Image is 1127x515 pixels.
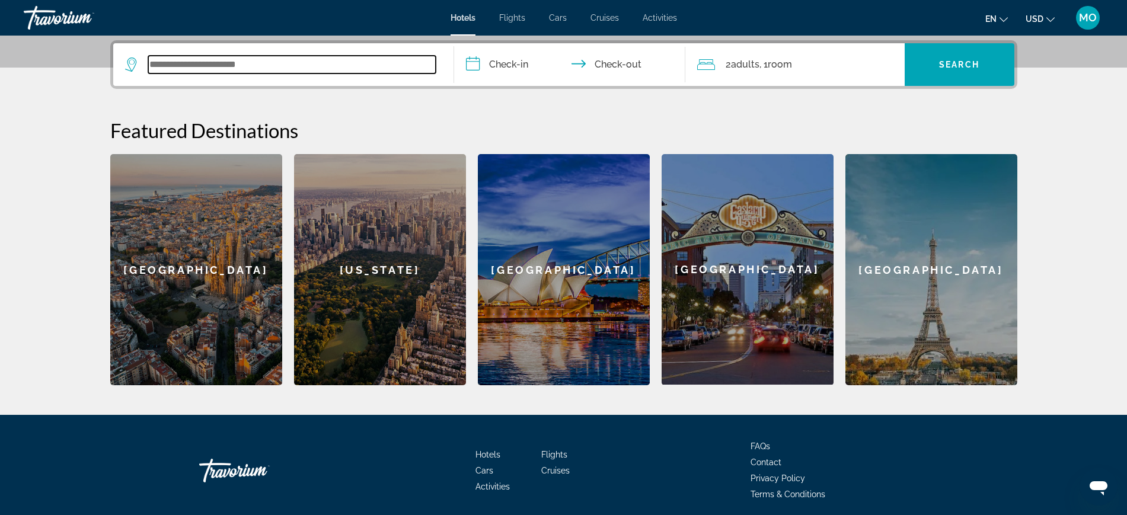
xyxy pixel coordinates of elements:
[499,13,525,23] a: Flights
[590,13,619,23] a: Cruises
[454,43,685,86] button: Check in and out dates
[451,13,475,23] a: Hotels
[475,482,510,491] a: Activities
[751,490,825,499] a: Terms & Conditions
[1080,468,1118,506] iframe: Кнопка запуска окна обмена сообщениями
[751,474,805,483] a: Privacy Policy
[113,43,1014,86] div: Search widget
[905,43,1014,86] button: Search
[478,154,650,385] a: [GEOGRAPHIC_DATA]
[294,154,466,385] a: [US_STATE]
[768,59,792,70] span: Room
[110,119,1017,142] h2: Featured Destinations
[662,154,834,385] a: [GEOGRAPHIC_DATA]
[1072,5,1103,30] button: User Menu
[475,450,500,459] a: Hotels
[845,154,1017,385] a: [GEOGRAPHIC_DATA]
[475,466,493,475] a: Cars
[985,14,997,24] span: en
[199,453,318,488] a: Travorium
[541,450,567,459] a: Flights
[110,154,282,385] a: [GEOGRAPHIC_DATA]
[1026,10,1055,27] button: Change currency
[549,13,567,23] a: Cars
[939,60,979,69] span: Search
[731,59,759,70] span: Adults
[643,13,677,23] a: Activities
[1026,14,1043,24] span: USD
[24,2,142,33] a: Travorium
[751,442,770,451] a: FAQs
[685,43,905,86] button: Travelers: 2 adults, 0 children
[726,56,759,73] span: 2
[1079,12,1097,24] span: MO
[759,56,792,73] span: , 1
[751,458,781,467] a: Contact
[541,466,570,475] a: Cruises
[985,10,1008,27] button: Change language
